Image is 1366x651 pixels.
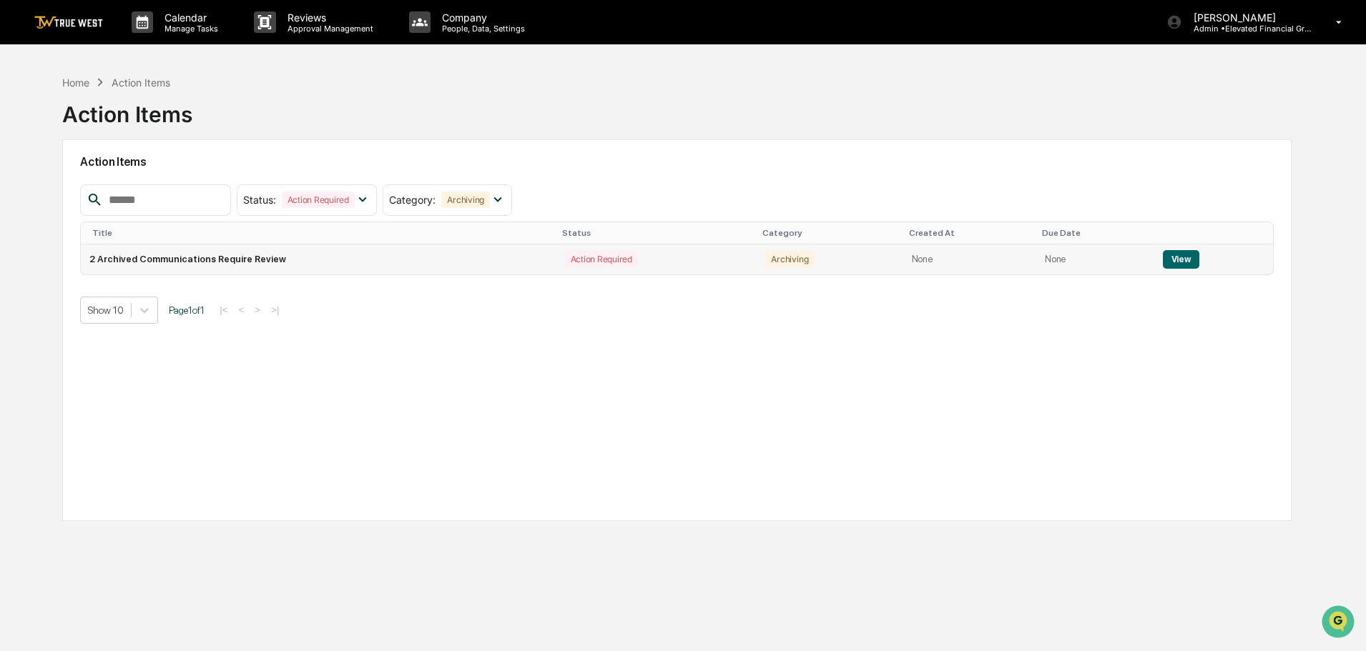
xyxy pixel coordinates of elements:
[112,76,170,89] div: Action Items
[81,244,556,274] td: 2 Archived Communications Require Review
[1182,11,1315,24] p: [PERSON_NAME]
[127,194,156,206] span: [DATE]
[14,321,26,332] div: 🔎
[101,354,173,365] a: Powered byPylon
[14,109,40,135] img: 1746055101610-c473b297-6a78-478c-a979-82029cc54cd1
[34,16,103,29] img: logo
[215,304,232,316] button: |<
[153,24,225,34] p: Manage Tasks
[104,294,115,305] div: 🗄️
[562,228,752,238] div: Status
[9,314,96,339] a: 🔎Data Lookup
[1182,24,1315,34] p: Admin • Elevated Financial Group
[127,233,156,244] span: [DATE]
[389,194,436,206] span: Category :
[762,228,897,238] div: Category
[30,109,56,135] img: 8933085812038_c878075ebb4cc5468115_72.jpg
[1163,250,1199,269] button: View
[64,124,197,135] div: We're available if you need us!
[14,30,260,53] p: How can we help?
[1163,254,1199,264] a: View
[282,192,355,208] div: Action Required
[62,76,89,89] div: Home
[431,24,532,34] p: People, Data, Settings
[243,194,276,206] span: Status :
[92,228,550,238] div: Title
[64,109,235,124] div: Start new chat
[1042,228,1148,238] div: Due Date
[44,194,116,206] span: [PERSON_NAME]
[1320,604,1359,642] iframe: Open customer support
[276,11,380,24] p: Reviews
[14,219,37,242] img: Tammy Steffen
[235,304,249,316] button: <
[169,304,205,316] span: Page 1 of 1
[765,251,814,267] div: Archiving
[14,159,96,170] div: Past conversations
[1036,244,1154,274] td: None
[44,233,116,244] span: [PERSON_NAME]
[267,304,283,316] button: >|
[9,287,98,312] a: 🖐️Preclearance
[565,251,638,267] div: Action Required
[80,155,1274,169] h2: Action Items
[62,90,192,127] div: Action Items
[250,304,265,316] button: >
[153,11,225,24] p: Calendar
[29,319,90,334] span: Data Lookup
[276,24,380,34] p: Approval Management
[222,156,260,173] button: See all
[431,11,532,24] p: Company
[119,233,124,244] span: •
[14,294,26,305] div: 🖐️
[243,114,260,131] button: Start new chat
[29,292,92,307] span: Preclearance
[142,354,173,365] span: Pylon
[118,292,177,307] span: Attestations
[909,228,1031,238] div: Created At
[903,244,1037,274] td: None
[119,194,124,206] span: •
[14,181,37,204] img: Tammy Steffen
[98,287,183,312] a: 🗄️Attestations
[441,192,490,208] div: Archiving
